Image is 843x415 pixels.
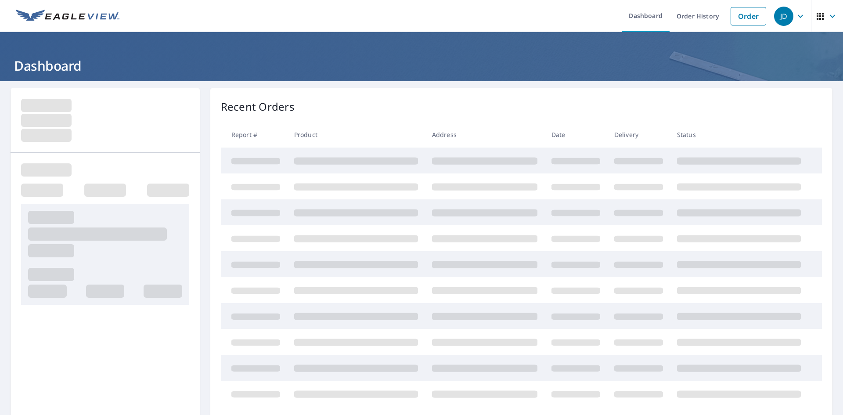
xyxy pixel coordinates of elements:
th: Date [544,122,607,148]
th: Product [287,122,425,148]
th: Status [670,122,808,148]
th: Delivery [607,122,670,148]
a: Order [731,7,766,25]
img: EV Logo [16,10,119,23]
div: JD [774,7,793,26]
h1: Dashboard [11,57,832,75]
th: Report # [221,122,287,148]
th: Address [425,122,544,148]
p: Recent Orders [221,99,295,115]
